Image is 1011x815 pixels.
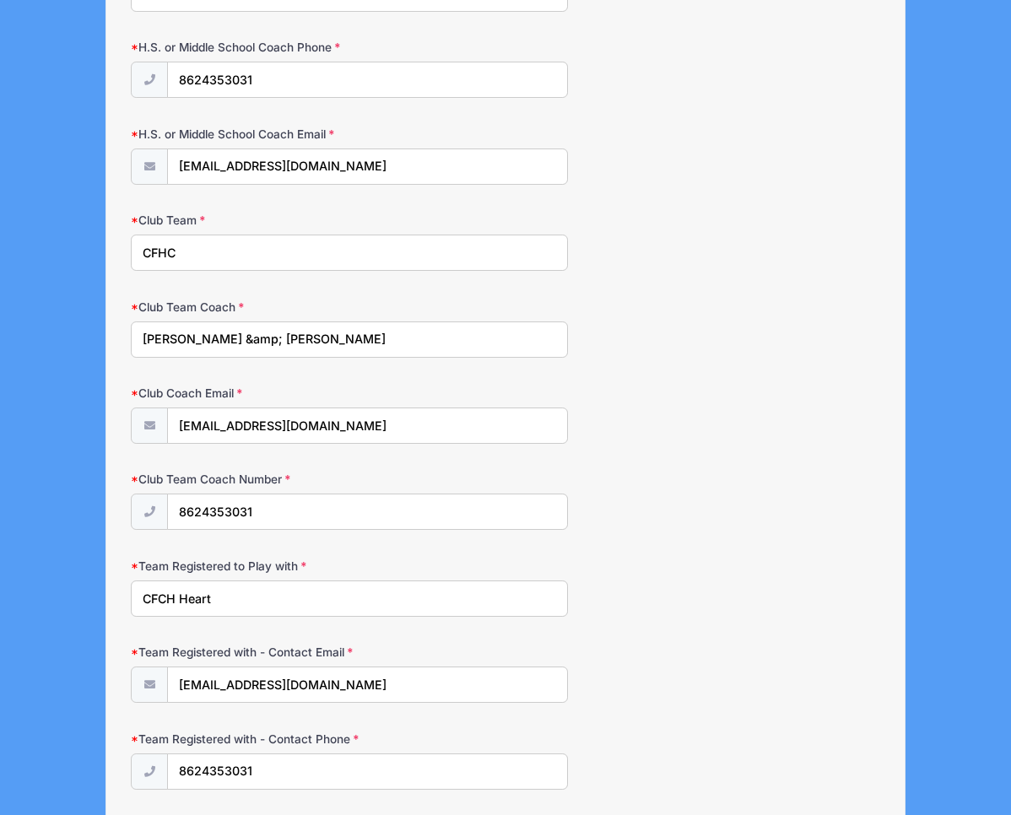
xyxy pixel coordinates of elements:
input: (xxx) xxx-xxxx [167,62,568,98]
label: Team Registered with - Contact Phone [131,731,381,748]
label: H.S. or Middle School Coach Phone [131,39,381,56]
input: email@email.com [167,667,568,703]
input: email@email.com [167,148,568,185]
label: Club Team Coach Number [131,471,381,488]
label: Club Team [131,212,381,229]
input: email@email.com [167,407,568,444]
label: Club Coach Email [131,385,381,402]
input: (xxx) xxx-xxxx [167,494,568,530]
label: Team Registered to Play with [131,558,381,575]
label: H.S. or Middle School Coach Email [131,126,381,143]
label: Team Registered with - Contact Email [131,644,381,661]
label: Club Team Coach [131,299,381,316]
input: (xxx) xxx-xxxx [167,753,568,790]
